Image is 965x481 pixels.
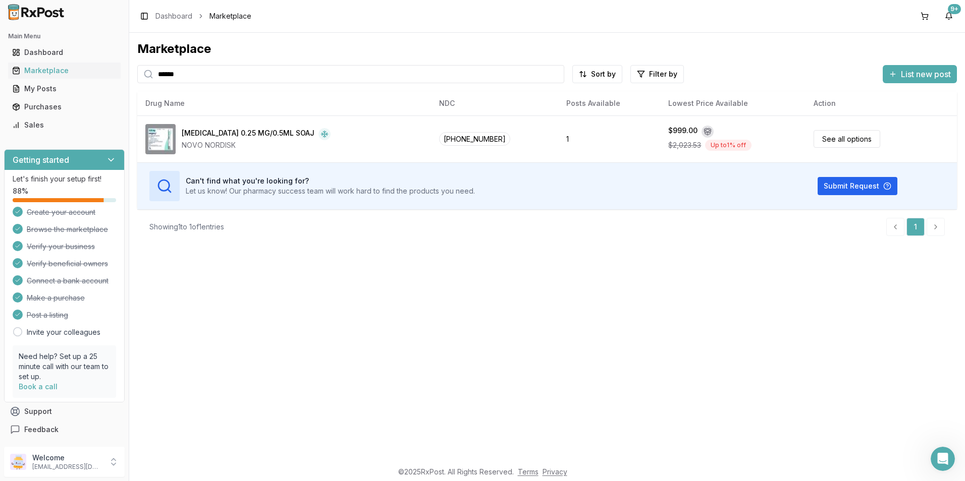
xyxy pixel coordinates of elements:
span: Make a purchase [27,293,85,303]
button: Marketplace [4,63,125,79]
a: See all options [814,130,880,148]
span: Filter by [649,69,677,79]
button: Purchases [4,99,125,115]
button: Support [4,402,125,420]
span: [PHONE_NUMBER] [439,132,510,146]
a: My Posts [8,80,121,98]
span: Browse the marketplace [27,224,108,234]
div: $999.00 [668,126,698,138]
span: Sort by [591,69,616,79]
span: Help [160,340,176,347]
span: Create your account [27,207,95,217]
td: 1 [558,115,661,162]
div: Marketplace [137,41,957,57]
p: How can we help? [20,89,182,106]
button: Help [135,315,202,355]
a: Sales [8,116,121,134]
span: Marketplace [209,11,251,21]
p: Hi [PERSON_NAME] [20,72,182,89]
span: Verify your business [27,242,95,252]
p: Let's finish your setup first! [13,174,116,184]
a: 1 [906,218,925,236]
nav: pagination [886,218,945,236]
span: Home [22,340,45,347]
span: Messages [84,340,119,347]
a: Terms [518,467,539,476]
img: Profile image for Amantha [118,16,138,36]
p: Let us know! Our pharmacy success team will work hard to find the products you need. [186,186,475,196]
div: NOVO NORDISK [182,140,331,150]
img: User avatar [10,454,26,470]
th: Action [806,91,957,115]
iframe: Intercom live chat [931,447,955,471]
th: Posts Available [558,91,661,115]
div: Close [174,16,192,34]
img: logo [20,19,78,35]
button: 9+ [941,8,957,24]
div: Up to 1 % off [705,140,752,151]
a: Invite your colleagues [27,327,100,337]
a: Dashboard [8,43,121,62]
button: Sales [4,117,125,133]
span: Verify beneficial owners [27,259,108,269]
p: [EMAIL_ADDRESS][DOMAIN_NAME] [32,463,102,471]
th: Lowest Price Available [660,91,805,115]
div: Showing 1 to 1 of 1 entries [149,222,224,232]
div: Dashboard [12,47,117,57]
span: Search for help [21,161,82,171]
div: Marketplace [12,66,117,76]
span: 88 % [13,186,28,196]
div: All services are online [21,218,181,229]
h3: Can't find what you're looking for? [186,176,475,186]
div: [MEDICAL_DATA] 0.25 MG/0.5ML SOAJ [182,128,314,140]
div: Send us a message [21,127,169,138]
span: List new post [901,68,951,80]
img: RxPost Logo [4,4,69,20]
div: 9+ [948,4,961,14]
img: Wegovy 0.25 MG/0.5ML SOAJ [145,124,176,154]
img: Profile image for Manuel [137,16,157,36]
div: Purchases [12,102,117,112]
nav: breadcrumb [155,11,251,21]
button: Search for help [15,156,187,176]
h2: Main Menu [8,32,121,40]
button: View status page [21,233,181,253]
button: Feedback [4,420,125,439]
span: Feedback [24,425,59,435]
button: List new post [883,65,957,83]
span: $2,023.53 [668,140,701,150]
th: Drug Name [137,91,431,115]
button: Messages [67,315,134,355]
a: Marketplace [8,62,121,80]
div: Send us a message [10,118,192,146]
button: Filter by [630,65,684,83]
a: Book a call [19,382,58,391]
a: Privacy [543,467,567,476]
div: My Posts [12,84,117,94]
a: List new post [883,70,957,80]
button: My Posts [4,81,125,97]
p: Welcome [32,453,102,463]
button: Submit Request [818,177,897,195]
span: Connect a bank account [27,276,109,286]
p: Need help? Set up a 25 minute call with our team to set up. [19,351,110,382]
button: Sort by [572,65,622,83]
th: NDC [431,91,558,115]
button: Dashboard [4,44,125,61]
h3: Getting started [13,154,69,166]
div: Sales [12,120,117,130]
a: Purchases [8,98,121,116]
a: Dashboard [155,11,192,21]
span: Post a listing [27,310,68,320]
